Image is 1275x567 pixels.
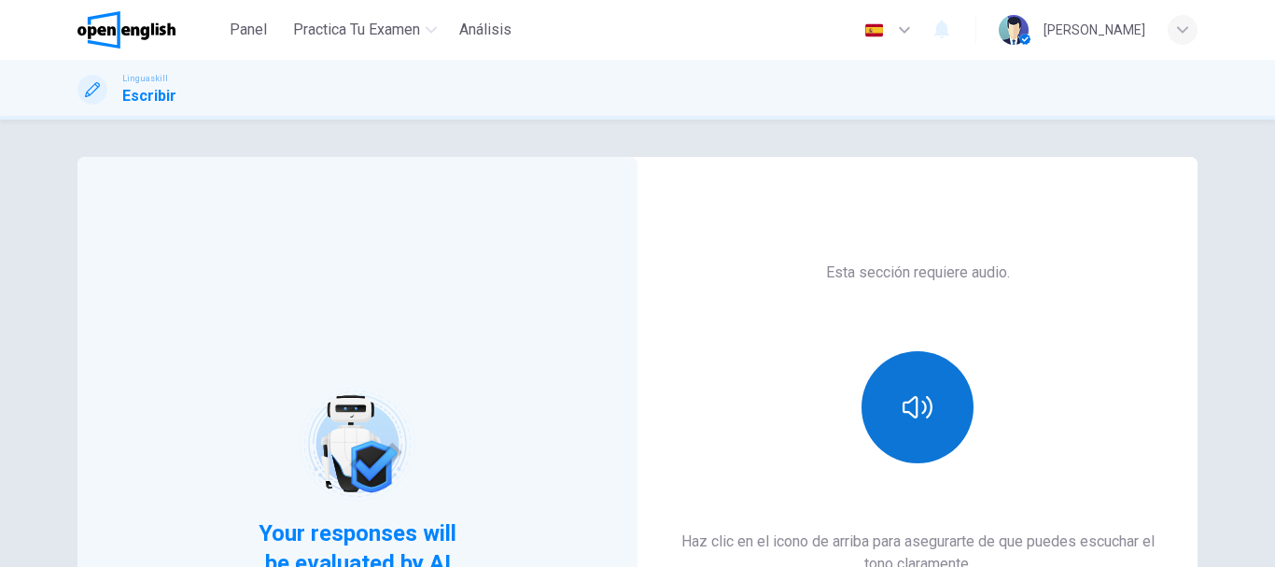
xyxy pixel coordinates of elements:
h1: Escribir [122,85,176,107]
a: OpenEnglish logo [77,11,218,49]
div: [PERSON_NAME] [1044,19,1145,41]
img: es [862,23,886,37]
img: Profile picture [999,15,1029,45]
span: Practica tu examen [293,19,420,41]
img: robot icon [298,385,416,503]
h6: Esta sección requiere audio. [826,262,1010,284]
button: Panel [218,13,278,47]
span: Linguaskill [122,72,168,85]
button: Análisis [452,13,519,47]
img: OpenEnglish logo [77,11,175,49]
button: Practica tu examen [286,13,444,47]
span: Análisis [459,19,511,41]
span: Panel [230,19,267,41]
